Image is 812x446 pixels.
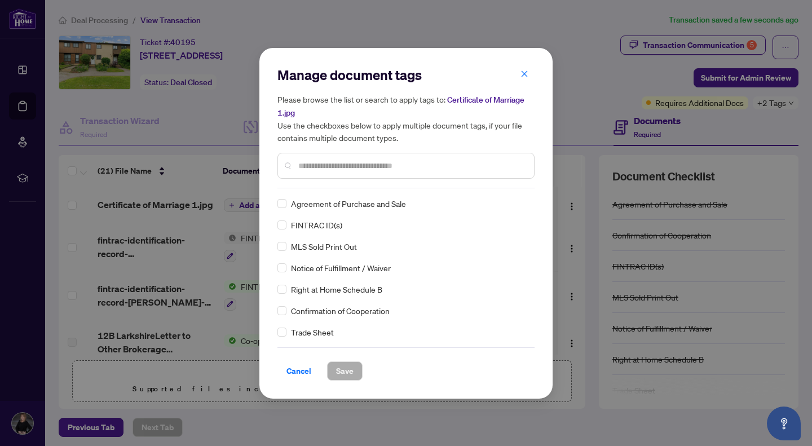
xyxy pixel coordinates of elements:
[291,304,390,317] span: Confirmation of Cooperation
[277,361,320,381] button: Cancel
[291,197,406,210] span: Agreement of Purchase and Sale
[291,283,382,295] span: Right at Home Schedule B
[327,361,363,381] button: Save
[291,219,342,231] span: FINTRAC ID(s)
[767,407,801,440] button: Open asap
[291,262,391,274] span: Notice of Fulfillment / Waiver
[520,70,528,78] span: close
[291,240,357,253] span: MLS Sold Print Out
[277,66,535,84] h2: Manage document tags
[277,95,524,118] span: Certificate of Marriage 1.jpg
[277,93,535,144] h5: Please browse the list or search to apply tags to: Use the checkboxes below to apply multiple doc...
[286,362,311,380] span: Cancel
[291,326,334,338] span: Trade Sheet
